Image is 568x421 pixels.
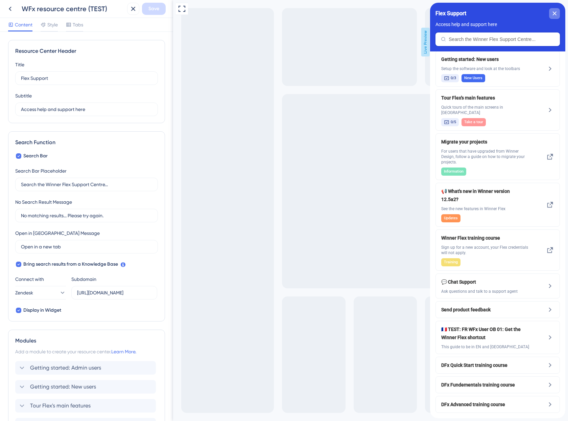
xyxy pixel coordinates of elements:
div: Migrate your projects [11,135,101,173]
div: Connect with [15,275,66,283]
span: Winner Flex training course [11,231,91,239]
span: Access help and support here [5,19,67,24]
span: Flex Support [5,6,36,16]
a: Learn More. [111,349,136,354]
input: Search the Winner Flex Support Centre... [21,181,152,188]
input: Open in a new tab [21,243,152,250]
span: Information [14,166,33,172]
div: WFx resource centre (TEST) [22,4,124,14]
span: Help [16,2,26,10]
div: Getting started: Admin users [15,361,158,375]
span: Getting started: Admin users [30,364,101,372]
span: 0/3 [21,73,26,78]
span: Style [47,21,58,29]
div: Subtitle [15,92,32,100]
span: Send product feedback [11,303,101,311]
span: Content [15,21,32,29]
div: Subdomain [71,275,96,283]
span: Tabs [73,21,83,29]
span: Quick tours of the main screens in [GEOGRAPHIC_DATA] [11,102,101,113]
span: Take a tour [34,117,53,122]
div: Tour Flex's main features [15,399,158,413]
span: Display in Widget [23,306,61,314]
button: Save [142,3,166,15]
div: 3 [31,3,33,9]
span: Sign up for a new account, your Flex credentials will not apply. [11,242,101,253]
span: Setup the software and look at the toolbars [11,63,101,69]
span: New Users [34,73,52,78]
div: Tour Flex's main features [11,91,101,124]
span: This guide to be in EN and [GEOGRAPHIC_DATA] [11,341,101,347]
span: Zendesk [15,289,33,297]
span: DFx Quick Start training course [11,358,101,367]
span: Add a module to create your resource center. [15,349,111,354]
div: What's new in Winner version 12.5a2? [11,184,101,220]
div: No Search Result Message [15,198,72,206]
span: Ask questions and talk to a support agent [11,286,101,291]
div: TEST: FR WFx User OB 01: Get the Winner Flex shortcut [11,323,101,347]
div: Getting started: New users [15,380,158,394]
span: Save [148,5,159,13]
span: For users that have upgraded from Winner Design, follow a guide on how to migrate your projects. [11,146,101,162]
div: Search Function [15,138,158,147]
span: Updates [14,213,28,218]
span: 0/5 [21,117,26,122]
div: Chat Support [11,275,101,291]
input: Title [21,74,152,82]
span: Tour Flex's main features [30,402,91,410]
span: 📢 What's new in Winner version 12.5a2? [11,184,91,201]
div: Getting started: New users [11,52,101,80]
div: Resource Center Header [15,47,158,55]
span: Migrate your projects [11,135,91,143]
span: Live Preview [248,28,257,57]
div: Modules [15,337,158,345]
span: See the new features in Winner Flex [11,203,101,209]
input: userguiding.zendesk.com [77,289,151,296]
input: Description [21,106,152,113]
span: 💬 Chat Support [11,275,101,283]
span: Bring search results from a Knowledge Base [23,260,118,268]
span: Getting started: New users [11,52,101,61]
span: 🇫🇷 TEST: FR WFx User OB 01: Get the Winner Flex shortcut [11,323,101,339]
span: Search Bar [23,152,48,160]
button: Zendesk [15,286,66,300]
span: Training [14,257,28,262]
span: DFx Fundementals training course [11,378,101,386]
div: Search Bar Placeholder [15,167,67,175]
input: Search the Winner Flex Support Centre... [19,34,124,39]
span: DFx Advanced training course [11,398,101,406]
div: close resource center [119,5,130,16]
input: No matching results... Please try again. [21,212,152,219]
div: Title [15,61,24,69]
span: Tour Flex's main features [11,91,101,99]
div: Winner Flex training course [11,231,101,264]
span: Getting started: New users [30,383,96,391]
div: Open in [GEOGRAPHIC_DATA] Message [15,229,100,237]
